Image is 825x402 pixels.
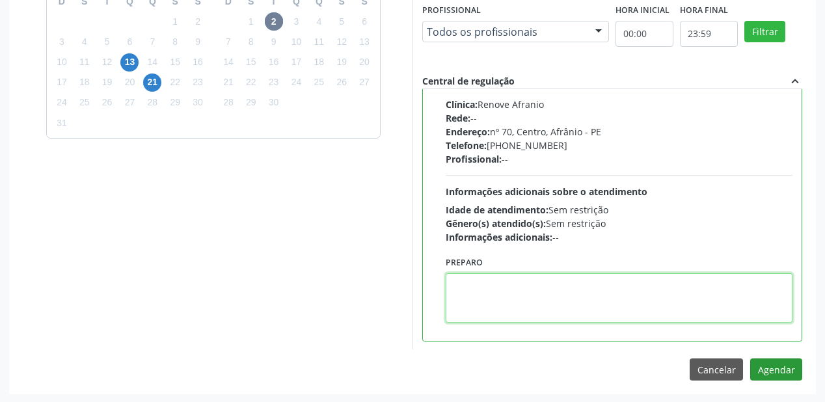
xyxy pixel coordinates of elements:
span: domingo, 7 de setembro de 2025 [219,33,237,51]
label: Profissional [422,1,481,21]
span: segunda-feira, 4 de agosto de 2025 [75,33,94,51]
span: sexta-feira, 19 de setembro de 2025 [332,53,351,72]
span: sábado, 23 de agosto de 2025 [189,74,207,92]
span: terça-feira, 26 de agosto de 2025 [98,94,116,112]
span: segunda-feira, 15 de setembro de 2025 [242,53,260,72]
span: terça-feira, 16 de setembro de 2025 [265,53,283,72]
span: domingo, 10 de agosto de 2025 [53,53,71,72]
span: quinta-feira, 7 de agosto de 2025 [143,33,161,51]
button: Filtrar [744,21,785,43]
span: segunda-feira, 22 de setembro de 2025 [242,74,260,92]
div: Renove Afranio [446,98,792,111]
span: quinta-feira, 4 de setembro de 2025 [310,12,328,31]
span: sexta-feira, 1 de agosto de 2025 [166,12,184,31]
span: Informações adicionais sobre o atendimento [446,185,647,198]
label: Preparo [446,253,483,273]
input: Selecione o horário [615,21,673,47]
span: sábado, 9 de agosto de 2025 [189,33,207,51]
span: domingo, 28 de setembro de 2025 [219,94,237,112]
span: quinta-feira, 18 de setembro de 2025 [310,53,328,72]
span: terça-feira, 9 de setembro de 2025 [265,33,283,51]
span: quarta-feira, 10 de setembro de 2025 [287,33,305,51]
span: quarta-feira, 6 de agosto de 2025 [120,33,139,51]
span: Idade de atendimento: [446,204,548,216]
span: domingo, 31 de agosto de 2025 [53,114,71,132]
span: terça-feira, 23 de setembro de 2025 [265,74,283,92]
span: sexta-feira, 8 de agosto de 2025 [166,33,184,51]
span: quarta-feira, 17 de setembro de 2025 [287,53,305,72]
span: Informações adicionais: [446,231,552,243]
span: quinta-feira, 14 de agosto de 2025 [143,53,161,72]
span: sexta-feira, 15 de agosto de 2025 [166,53,184,72]
span: Profissional: [446,153,502,165]
span: segunda-feira, 25 de agosto de 2025 [75,94,94,112]
span: quarta-feira, 3 de setembro de 2025 [287,12,305,31]
span: quinta-feira, 21 de agosto de 2025 [143,74,161,92]
span: Gênero(s) atendido(s): [446,217,546,230]
i: expand_less [788,74,802,88]
label: Hora final [680,1,728,21]
div: Sem restrição [446,217,792,230]
span: segunda-feira, 18 de agosto de 2025 [75,74,94,92]
span: Todos os profissionais [427,25,582,38]
button: Cancelar [690,358,743,381]
div: -- [446,152,792,166]
span: sexta-feira, 22 de agosto de 2025 [166,74,184,92]
span: sábado, 13 de setembro de 2025 [355,33,373,51]
button: Agendar [750,358,802,381]
span: sexta-feira, 12 de setembro de 2025 [332,33,351,51]
span: quarta-feira, 13 de agosto de 2025 [120,53,139,72]
div: -- [446,111,792,125]
span: terça-feira, 30 de setembro de 2025 [265,94,283,112]
span: quinta-feira, 11 de setembro de 2025 [310,33,328,51]
span: domingo, 21 de setembro de 2025 [219,74,237,92]
span: segunda-feira, 11 de agosto de 2025 [75,53,94,72]
label: Hora inicial [615,1,669,21]
span: sexta-feira, 29 de agosto de 2025 [166,94,184,112]
span: Endereço: [446,126,490,138]
span: domingo, 24 de agosto de 2025 [53,94,71,112]
input: Selecione o horário [680,21,738,47]
span: quarta-feira, 24 de setembro de 2025 [287,74,305,92]
span: sábado, 6 de setembro de 2025 [355,12,373,31]
span: terça-feira, 12 de agosto de 2025 [98,53,116,72]
span: terça-feira, 19 de agosto de 2025 [98,74,116,92]
span: terça-feira, 2 de setembro de 2025 [265,12,283,31]
span: segunda-feira, 8 de setembro de 2025 [242,33,260,51]
span: sexta-feira, 5 de setembro de 2025 [332,12,351,31]
span: segunda-feira, 29 de setembro de 2025 [242,94,260,112]
span: sábado, 2 de agosto de 2025 [189,12,207,31]
span: quinta-feira, 28 de agosto de 2025 [143,94,161,112]
div: -- [446,230,792,244]
span: Clínica: [446,98,478,111]
span: terça-feira, 5 de agosto de 2025 [98,33,116,51]
span: sábado, 20 de setembro de 2025 [355,53,373,72]
span: segunda-feira, 1 de setembro de 2025 [242,12,260,31]
span: domingo, 17 de agosto de 2025 [53,74,71,92]
span: domingo, 14 de setembro de 2025 [219,53,237,72]
span: sábado, 30 de agosto de 2025 [189,94,207,112]
span: quarta-feira, 20 de agosto de 2025 [120,74,139,92]
div: Central de regulação [422,74,515,88]
div: Sem restrição [446,203,792,217]
span: quinta-feira, 25 de setembro de 2025 [310,74,328,92]
span: sábado, 16 de agosto de 2025 [189,53,207,72]
div: [PHONE_NUMBER] [446,139,792,152]
span: quarta-feira, 27 de agosto de 2025 [120,94,139,112]
span: domingo, 3 de agosto de 2025 [53,33,71,51]
div: nº 70, Centro, Afrânio - PE [446,125,792,139]
span: sexta-feira, 26 de setembro de 2025 [332,74,351,92]
span: sábado, 27 de setembro de 2025 [355,74,373,92]
span: Rede: [446,112,470,124]
span: Telefone: [446,139,487,152]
